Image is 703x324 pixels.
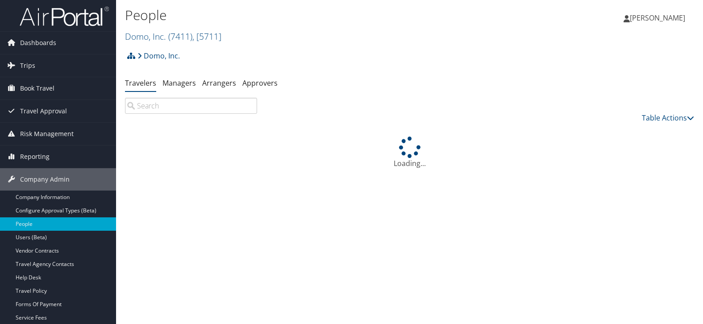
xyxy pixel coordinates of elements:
a: Table Actions [642,113,694,123]
h1: People [125,6,504,25]
a: Approvers [242,78,278,88]
span: Company Admin [20,168,70,191]
span: ( 7411 ) [168,30,192,42]
span: Dashboards [20,32,56,54]
span: Trips [20,54,35,77]
img: airportal-logo.png [20,6,109,27]
div: Loading... [125,137,694,169]
a: Arrangers [202,78,236,88]
span: Book Travel [20,77,54,100]
a: Domo, Inc. [137,47,180,65]
span: , [ 5711 ] [192,30,221,42]
a: Managers [162,78,196,88]
a: [PERSON_NAME] [624,4,694,31]
span: Reporting [20,145,50,168]
span: Risk Management [20,123,74,145]
input: Search [125,98,257,114]
span: Travel Approval [20,100,67,122]
a: Travelers [125,78,156,88]
a: Domo, Inc. [125,30,221,42]
span: [PERSON_NAME] [630,13,685,23]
